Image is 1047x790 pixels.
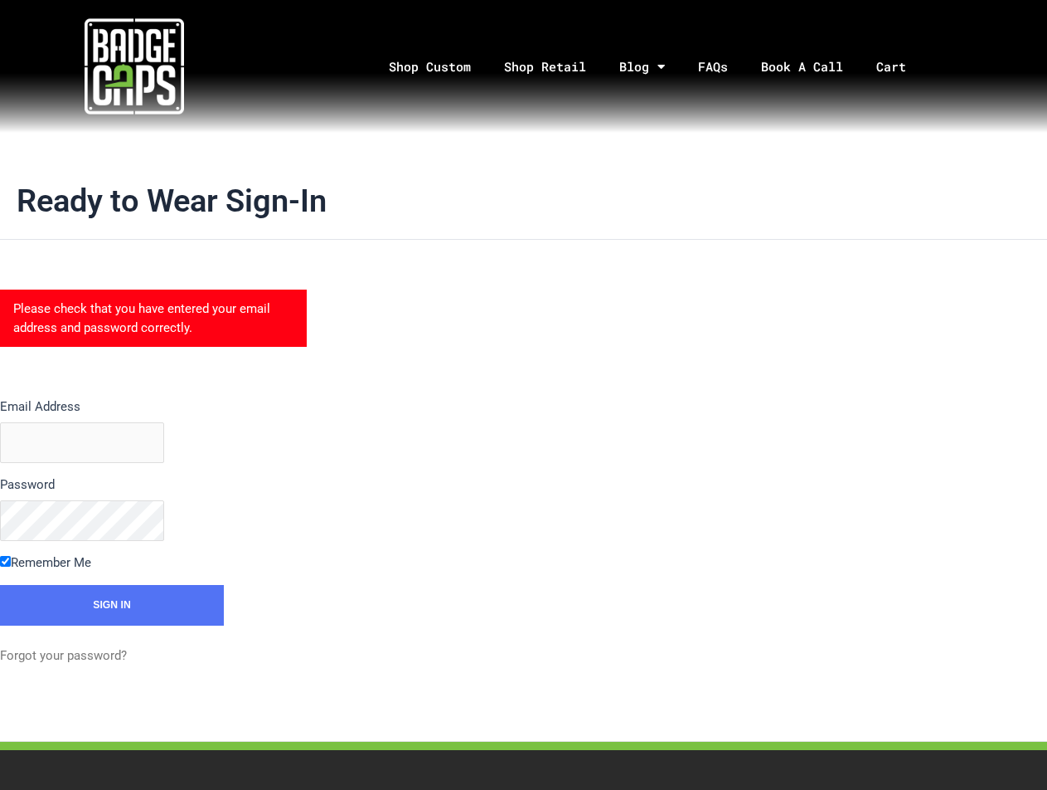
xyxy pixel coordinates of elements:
[860,23,943,110] a: Cart
[487,23,603,110] a: Shop Retail
[17,183,1030,221] h1: Ready to Wear Sign-In
[681,23,744,110] a: FAQs
[744,23,860,110] a: Book A Call
[85,17,184,116] img: badgecaps white logo with green acccent
[603,23,681,110] a: Blog
[372,23,487,110] a: Shop Custom
[269,23,1047,110] nav: Menu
